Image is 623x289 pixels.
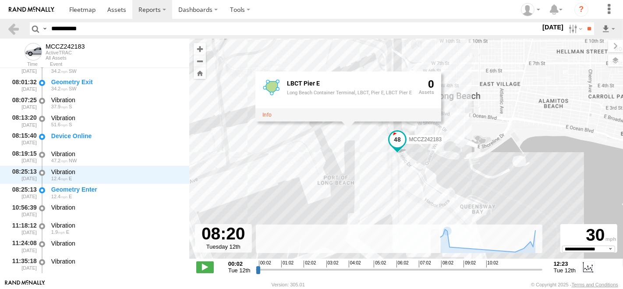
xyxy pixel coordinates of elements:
[194,67,206,79] button: Zoom Home
[554,260,576,267] strong: 12:23
[7,202,38,218] div: 10:56:39 [DATE]
[196,261,214,273] label: Play/Stop
[51,194,67,199] span: 12.4
[51,78,181,86] div: Geometry Exit
[46,55,85,61] div: All Assets
[486,260,499,268] span: 10:02
[228,260,251,267] strong: 00:02
[326,260,339,268] span: 03:02
[287,80,412,87] div: Fence Name - LBCT Pier E
[9,7,54,13] img: rand-logo.svg
[46,43,85,50] div: MCCZ242183 - View Asset History
[7,77,38,93] div: 08:01:32 [DATE]
[272,282,305,287] div: Version: 305.01
[409,136,442,142] span: MCCZ242183
[51,114,181,122] div: Vibration
[5,280,45,289] a: Visit our Website
[259,260,271,268] span: 00:02
[51,186,181,193] div: Geometry Enter
[51,239,181,247] div: Vibration
[518,3,543,16] div: Zulema McIntosch
[69,158,77,163] span: Heading: 332
[7,22,20,35] a: Back to previous Page
[51,203,181,211] div: Vibration
[194,55,206,67] button: Zoom out
[574,3,588,17] i: ?
[51,229,65,235] span: 1.9
[50,62,189,67] div: Event
[419,260,431,268] span: 07:02
[51,257,181,265] div: Vibration
[51,176,67,181] span: 12.4
[69,86,77,91] span: Heading: 209
[69,176,72,181] span: Heading: 90
[51,68,67,74] span: 34.2
[541,22,565,32] label: [DATE]
[51,150,181,158] div: Vibration
[66,229,69,235] span: Heading: 92
[562,225,616,246] div: 30
[7,149,38,165] div: 08:19:15 [DATE]
[419,78,434,107] div: 0
[7,238,38,254] div: 11:24:08 [DATE]
[7,131,38,147] div: 08:15:40 [DATE]
[69,104,72,109] span: Heading: 167
[51,122,67,127] span: 51.6
[51,104,67,109] span: 37.9
[349,260,361,268] span: 04:02
[7,95,38,111] div: 08:07:25 [DATE]
[7,62,38,67] div: Time
[374,260,386,268] span: 05:02
[51,132,181,140] div: Device Online
[396,260,409,268] span: 06:02
[565,22,584,35] label: Search Filter Options
[228,267,251,274] span: Tue 12th Aug 2025
[281,260,294,268] span: 01:02
[441,260,453,268] span: 08:02
[51,96,181,104] div: Vibration
[51,158,67,163] span: 47.2
[51,221,181,229] div: Vibration
[531,282,618,287] div: © Copyright 2025 -
[41,22,48,35] label: Search Query
[69,194,72,199] span: Heading: 90
[194,43,206,55] button: Zoom in
[554,267,576,274] span: Tue 12th Aug 2025
[7,113,38,129] div: 08:13:20 [DATE]
[51,86,67,91] span: 34.2
[7,185,38,201] div: 08:25:13 [DATE]
[304,260,316,268] span: 02:02
[601,22,616,35] label: Export results as...
[287,90,412,96] div: Long Beach Container Terminal, LBCT, Pier E, LBCT Pier E
[46,50,85,55] div: ActiveTRAC
[69,68,77,74] span: Heading: 209
[7,256,38,272] div: 11:35:18 [DATE]
[262,112,272,118] a: View fence details
[572,282,618,287] a: Terms and Conditions
[7,167,38,183] div: 08:25:13 [DATE]
[7,220,38,236] div: 11:18:12 [DATE]
[464,260,476,268] span: 09:02
[51,168,181,176] div: Vibration
[69,122,72,127] span: Heading: 179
